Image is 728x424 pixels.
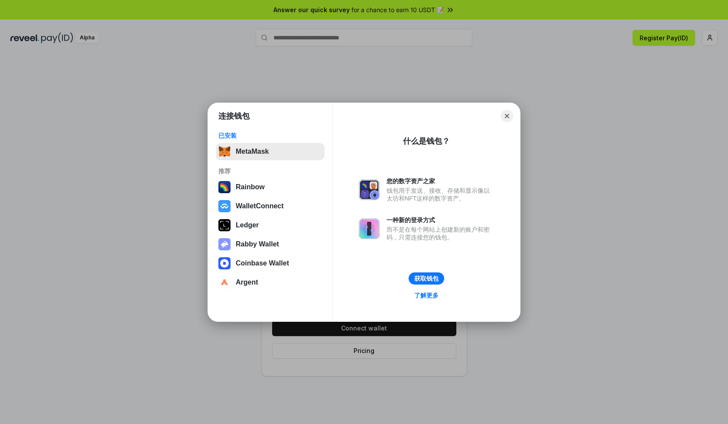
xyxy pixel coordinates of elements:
[387,216,494,224] div: 一种新的登录方式
[409,290,444,301] a: 了解更多
[216,255,325,272] button: Coinbase Wallet
[218,167,322,175] div: 推荐
[409,272,444,285] button: 获取钱包
[216,178,325,196] button: Rainbow
[387,226,494,241] div: 而不是在每个网站上创建新的账户和密码，只需连接您的钱包。
[216,274,325,291] button: Argent
[216,197,325,215] button: WalletConnect
[218,219,231,231] img: svg+xml,%3Csvg%20xmlns%3D%22http%3A%2F%2Fwww.w3.org%2F2000%2Fsvg%22%20width%3D%2228%22%20height%3...
[236,183,265,191] div: Rainbow
[359,218,380,239] img: svg+xml,%3Csvg%20xmlns%3D%22http%3A%2F%2Fwww.w3.org%2F2000%2Fsvg%22%20fill%3D%22none%22%20viewBox...
[236,202,284,210] div: WalletConnect
[387,187,494,202] div: 钱包用于发送、接收、存储和显示像以太坊和NFT这样的数字资产。
[218,181,231,193] img: svg+xml,%3Csvg%20width%3D%22120%22%20height%3D%22120%22%20viewBox%3D%220%200%20120%20120%22%20fil...
[218,238,231,250] img: svg+xml,%3Csvg%20xmlns%3D%22http%3A%2F%2Fwww.w3.org%2F2000%2Fsvg%22%20fill%3D%22none%22%20viewBox...
[501,110,513,122] button: Close
[218,132,322,139] div: 已安装
[216,236,325,253] button: Rabby Wallet
[216,143,325,160] button: MetaMask
[387,177,494,185] div: 您的数字资产之家
[218,111,250,121] h1: 连接钱包
[236,148,269,155] div: MetaMask
[218,200,231,212] img: svg+xml,%3Csvg%20width%3D%2228%22%20height%3D%2228%22%20viewBox%3D%220%200%2028%2028%22%20fill%3D...
[218,276,231,288] img: svg+xml,%3Csvg%20width%3D%2228%22%20height%3D%2228%22%20viewBox%3D%220%200%2028%2028%22%20fill%3D...
[414,291,439,299] div: 了解更多
[414,275,439,282] div: 获取钱包
[236,221,259,229] div: Ledger
[236,259,289,267] div: Coinbase Wallet
[236,278,258,286] div: Argent
[216,217,325,234] button: Ledger
[218,146,231,158] img: svg+xml,%3Csvg%20fill%3D%22none%22%20height%3D%2233%22%20viewBox%3D%220%200%2035%2033%22%20width%...
[218,257,231,269] img: svg+xml,%3Csvg%20width%3D%2228%22%20height%3D%2228%22%20viewBox%3D%220%200%2028%2028%22%20fill%3D...
[236,240,279,248] div: Rabby Wallet
[359,179,380,200] img: svg+xml,%3Csvg%20xmlns%3D%22http%3A%2F%2Fwww.w3.org%2F2000%2Fsvg%22%20fill%3D%22none%22%20viewBox...
[403,136,450,146] div: 什么是钱包？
